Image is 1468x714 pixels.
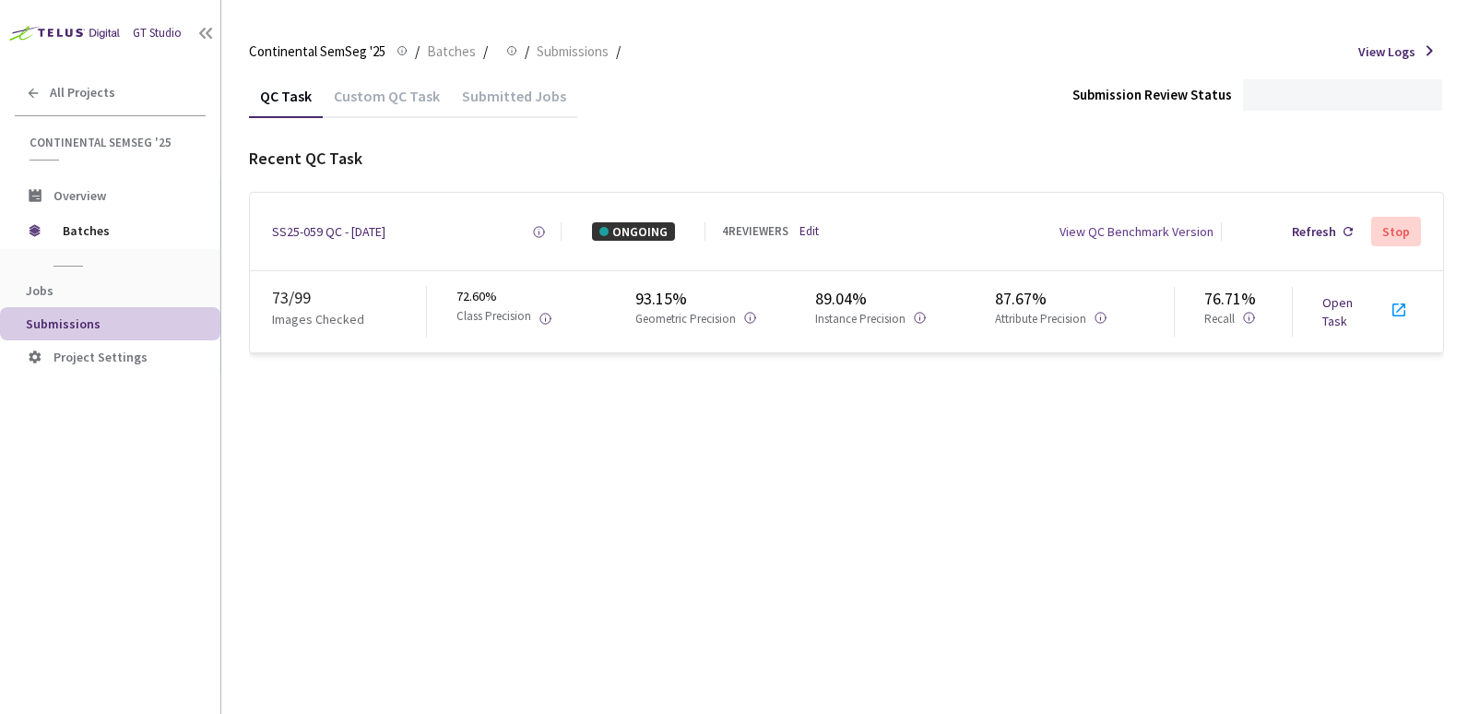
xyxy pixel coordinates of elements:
p: Instance Precision [815,311,906,328]
p: Attribute Precision [995,311,1086,328]
div: 72.60% [456,287,636,337]
span: Continental SemSeg '25 [30,135,195,150]
span: Continental SemSeg '25 [249,41,385,63]
span: Jobs [26,282,53,299]
span: Submissions [26,315,101,332]
div: 73 / 99 [272,286,426,310]
span: Overview [53,187,106,204]
span: Submissions [537,41,609,63]
a: Open Task [1322,294,1353,329]
p: Class Precision [456,308,531,327]
a: Edit [799,223,819,241]
span: Project Settings [53,349,148,365]
li: / [415,41,420,63]
div: 87.67% [995,287,1175,311]
span: All Projects [50,85,115,101]
p: Recall [1204,311,1235,328]
a: SS25-059 QC - [DATE] [272,222,385,241]
div: GT Studio [133,25,182,42]
div: Refresh [1292,222,1336,241]
div: Stop [1382,224,1410,239]
div: Submitted Jobs [451,87,577,118]
a: Batches [423,41,479,61]
div: 76.71% [1204,287,1292,311]
p: Images Checked [272,310,364,328]
div: 4 REVIEWERS [722,223,788,241]
p: Geometric Precision [635,311,736,328]
a: Submissions [533,41,612,61]
div: Recent QC Task [249,147,1444,171]
li: / [525,41,529,63]
div: Submission Review Status [1072,85,1232,104]
div: 93.15% [635,287,815,311]
div: View QC Benchmark Version [1060,222,1213,241]
li: / [616,41,621,63]
div: Custom QC Task [323,87,451,118]
span: Batches [427,41,476,63]
div: 89.04% [815,287,995,311]
li: / [483,41,488,63]
span: Batches [63,212,189,249]
div: ONGOING [592,222,675,241]
span: View Logs [1358,42,1415,61]
div: QC Task [249,87,323,118]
